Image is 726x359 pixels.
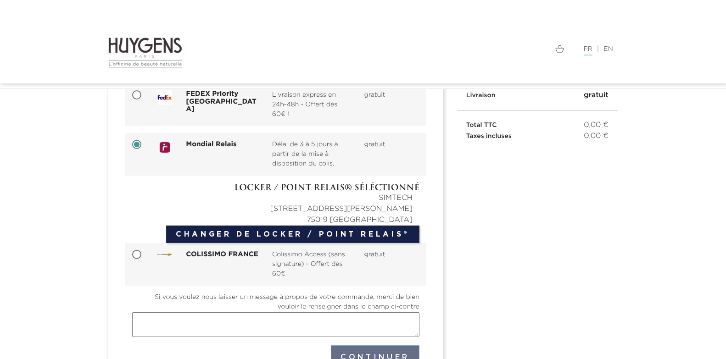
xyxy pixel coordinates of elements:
[584,131,609,142] span: 0,00 €
[157,253,173,256] img: COLISSIMO FRANCE
[272,250,350,279] span: Colissimo Access (sans signature) - Offert dès 60€
[166,226,419,243] button: Changer de Locker / Point Relais®
[364,92,385,98] span: gratuit
[132,215,419,226] div: 75019 [GEOGRAPHIC_DATA]
[272,90,350,119] span: Livraison express en 24h-48h - Offert dès 60€ !
[132,182,419,193] h4: Locker / Point Relais® séléctionné
[186,90,258,113] span: FEDEX Priority [GEOGRAPHIC_DATA]
[108,37,182,69] img: Huygens logo
[584,120,609,131] span: 0,00 €
[466,92,496,99] span: Livraison
[186,251,258,259] span: COLISSIMO FRANCE
[157,140,173,155] img: Mondial Relais
[584,90,609,101] span: gratuit
[364,141,385,148] span: gratuit
[186,141,236,149] span: Mondial Relais
[370,44,618,55] div: |
[272,140,350,169] span: Délai de 3 à 5 jours à partir de la mise à disposition du colis.
[132,193,419,204] div: SIMTECH
[364,251,385,258] span: gratuit
[466,133,512,139] span: Taxes incluses
[132,204,419,215] div: [STREET_ADDRESS][PERSON_NAME]
[466,142,609,156] iframe: PayPal Message 3
[466,122,497,128] span: Total TTC
[157,90,173,105] img: FEDEX Priority France
[132,293,419,312] label: Si vous voulez nous laisser un message à propos de votre commande, merci de bien vouloir le rense...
